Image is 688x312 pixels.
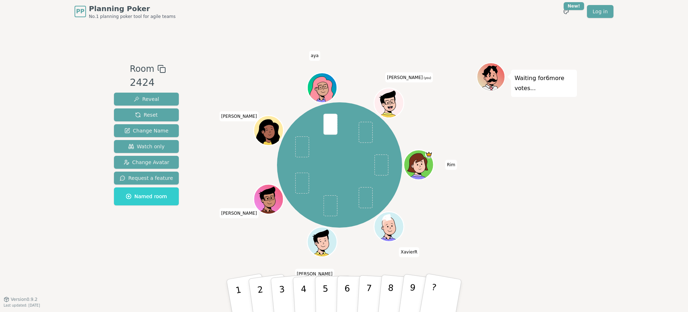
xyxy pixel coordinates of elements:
[114,140,179,153] button: Watch only
[219,111,259,121] span: Click to change your name
[423,76,431,80] span: (you)
[135,111,158,118] span: Reset
[399,247,419,257] span: Click to change your name
[4,297,38,302] button: Version0.9.2
[124,159,169,166] span: Change Avatar
[114,156,179,169] button: Change Avatar
[114,108,179,121] button: Reset
[114,172,179,185] button: Request a feature
[445,160,457,170] span: Click to change your name
[587,5,613,18] a: Log in
[515,73,573,93] p: Waiting for 6 more votes...
[89,14,176,19] span: No.1 planning poker tool for agile teams
[375,89,403,117] button: Click to change your avatar
[219,208,259,218] span: Click to change your name
[564,2,584,10] div: New!
[75,4,176,19] a: PPPlanning PokerNo.1 planning poker tool for agile teams
[130,75,166,90] div: 2424
[295,269,334,279] span: Click to change your name
[309,51,320,61] span: Click to change your name
[134,96,159,103] span: Reveal
[425,151,433,158] span: Rim is the host
[130,62,154,75] span: Room
[114,124,179,137] button: Change Name
[4,303,40,307] span: Last updated: [DATE]
[11,297,38,302] span: Version 0.9.2
[126,193,167,200] span: Named room
[128,143,165,150] span: Watch only
[385,73,433,83] span: Click to change your name
[560,5,573,18] button: New!
[124,127,168,134] span: Change Name
[114,187,179,205] button: Named room
[120,174,173,182] span: Request a feature
[89,4,176,14] span: Planning Poker
[76,7,84,16] span: PP
[114,93,179,106] button: Reveal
